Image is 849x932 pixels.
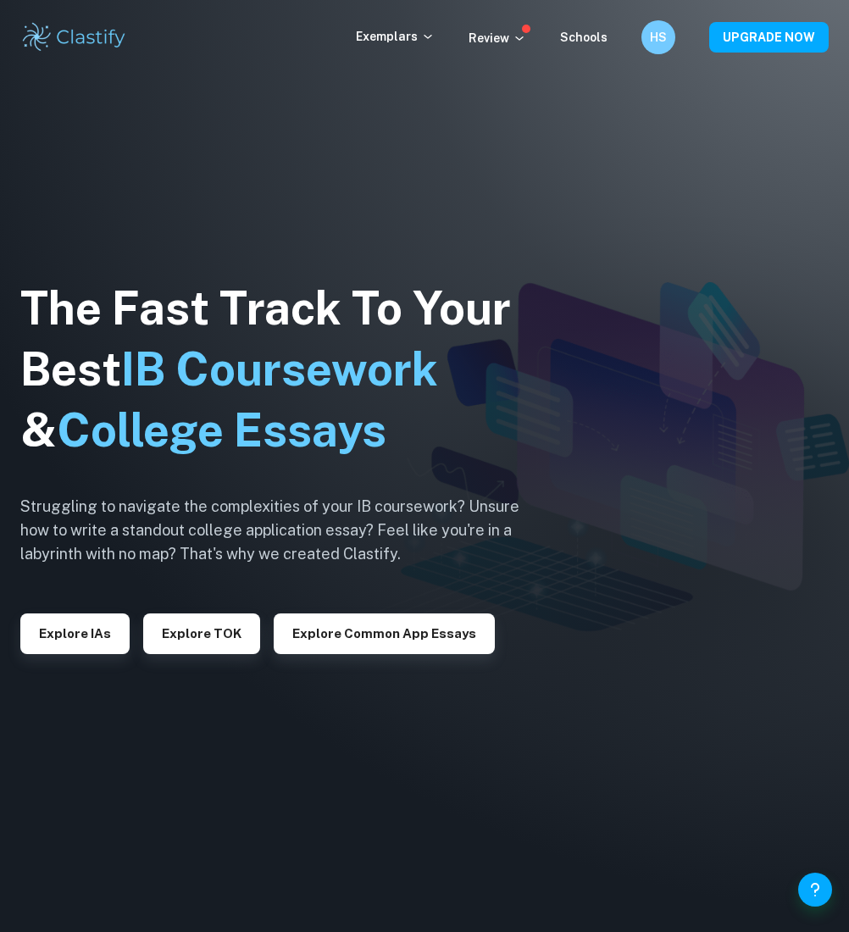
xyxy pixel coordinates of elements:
button: HS [641,20,675,54]
button: Explore Common App essays [274,613,495,654]
a: Schools [560,31,608,44]
span: College Essays [57,403,386,457]
img: Clastify logo [20,20,128,54]
button: UPGRADE NOW [709,22,829,53]
h6: Struggling to navigate the complexities of your IB coursework? Unsure how to write a standout col... [20,495,546,566]
a: Explore TOK [143,624,260,641]
p: Review [469,29,526,47]
p: Exemplars [356,27,435,46]
a: Explore Common App essays [274,624,495,641]
span: IB Coursework [121,342,438,396]
h6: HS [649,28,669,47]
button: Explore IAs [20,613,130,654]
a: Explore IAs [20,624,130,641]
button: Help and Feedback [798,873,832,907]
button: Explore TOK [143,613,260,654]
h1: The Fast Track To Your Best & [20,278,546,461]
